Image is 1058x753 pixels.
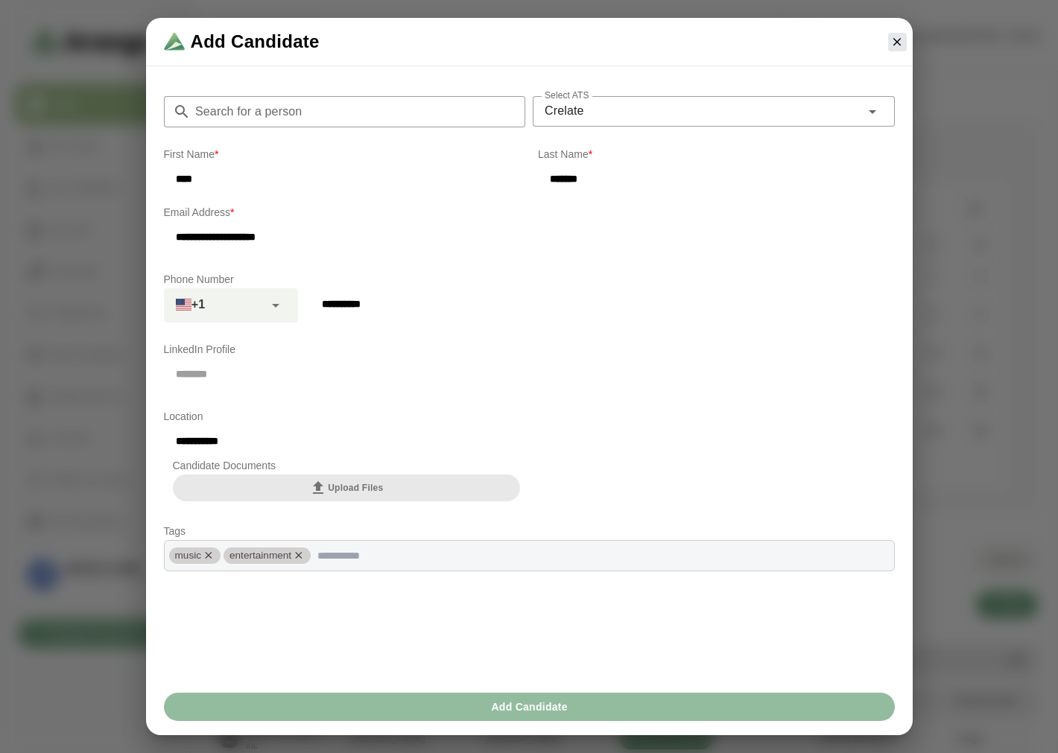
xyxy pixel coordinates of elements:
span: music [175,550,202,561]
p: Candidate Documents [173,457,521,474]
span: Add Candidate [490,693,568,721]
p: Email Address [164,203,895,221]
p: Phone Number [164,270,895,288]
p: LinkedIn Profile [164,340,895,358]
p: Location [164,407,895,425]
span: entertainment [229,550,291,561]
span: Add Candidate [191,30,320,54]
button: Add Candidate [164,693,895,721]
span: Crelate [545,101,584,121]
button: Upload Files [173,474,521,501]
p: Tags [164,522,895,540]
p: First Name [164,145,521,163]
span: Upload Files [309,479,383,497]
p: Last Name [538,145,895,163]
i: Clear [869,298,887,316]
